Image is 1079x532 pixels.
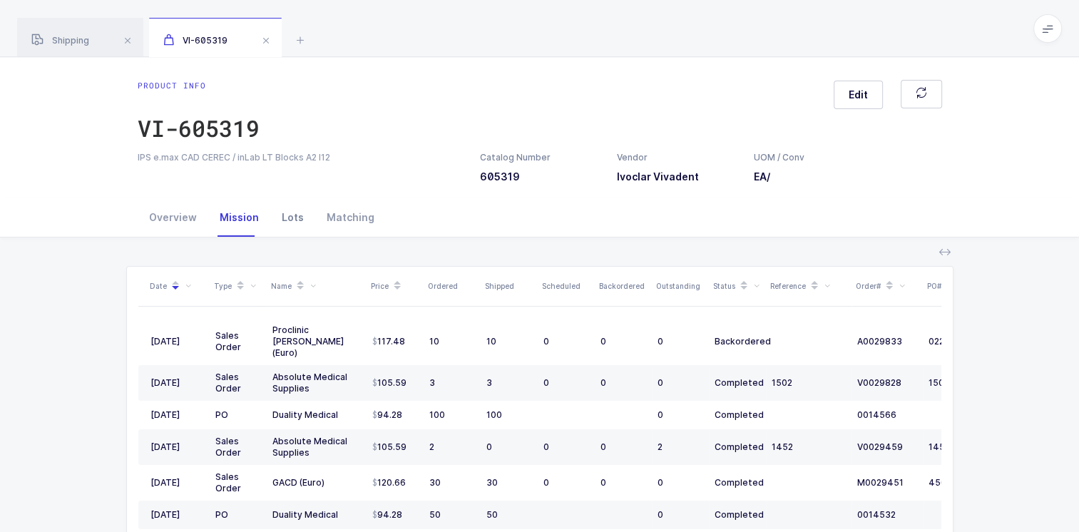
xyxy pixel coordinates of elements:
[150,336,204,347] div: [DATE]
[372,477,406,488] span: 120.66
[486,509,532,521] div: 50
[31,35,89,46] span: Shipping
[208,198,270,237] div: Mission
[543,477,589,488] div: 0
[215,471,261,494] div: Sales Order
[617,170,737,184] h3: Ivoclar Vivadent
[656,280,705,292] div: Outstanding
[272,436,361,459] div: Absolute Medical Supplies
[542,280,590,292] div: Scheduled
[429,509,475,521] div: 50
[754,151,805,164] div: UOM / Conv
[429,409,475,421] div: 100
[272,509,361,521] div: Duality Medical
[772,377,846,389] div: 1502
[486,377,532,389] div: 3
[713,274,762,298] div: Status
[429,336,475,347] div: 10
[600,377,646,389] div: 0
[767,170,770,183] span: /
[215,509,261,521] div: PO
[272,477,361,488] div: GACD (Euro)
[715,509,760,521] div: Completed
[150,477,204,488] div: [DATE]
[150,377,204,389] div: [DATE]
[270,198,315,237] div: Lots
[372,336,405,347] span: 117.48
[138,80,260,91] div: Product info
[927,274,976,298] div: PO#
[315,198,386,237] div: Matching
[658,477,703,488] div: 0
[215,330,261,353] div: Sales Order
[372,409,402,421] span: 94.28
[658,509,703,521] div: 0
[929,441,950,452] span: 1452
[715,336,760,347] div: Backordered
[599,280,648,292] div: Backordered
[849,88,868,102] span: Edit
[754,170,805,184] h3: EA
[486,409,532,421] div: 100
[150,509,204,521] div: [DATE]
[138,151,463,164] div: IPS e.max CAD CEREC / inLab LT Blocks A2 I12
[543,336,589,347] div: 0
[834,81,883,109] button: Edit
[543,441,589,453] div: 0
[857,477,904,488] span: M0029451
[214,274,262,298] div: Type
[138,198,208,237] div: Overview
[658,441,703,453] div: 2
[600,336,646,347] div: 0
[715,477,760,488] div: Completed
[857,336,902,347] span: A0029833
[272,372,361,394] div: Absolute Medical Supplies
[770,274,847,298] div: Reference
[929,336,1003,347] span: 022025AEROMAX
[658,377,703,389] div: 0
[150,441,204,453] div: [DATE]
[715,409,760,421] div: Completed
[372,377,406,389] span: 105.59
[715,377,760,389] div: Completed
[150,409,204,421] div: [DATE]
[486,477,532,488] div: 30
[857,409,896,421] span: 0014566
[428,280,476,292] div: Ordered
[486,336,532,347] div: 10
[372,441,406,453] span: 105.59
[215,372,261,394] div: Sales Order
[600,477,646,488] div: 0
[929,477,984,488] span: 4500163941
[543,377,589,389] div: 0
[150,274,205,298] div: Date
[617,151,737,164] div: Vendor
[856,274,919,298] div: Order#
[429,377,475,389] div: 3
[772,441,846,453] div: 1452
[658,336,703,347] div: 0
[929,377,949,388] span: 1502
[372,509,402,521] span: 94.28
[658,409,703,421] div: 0
[271,274,362,298] div: Name
[429,441,475,453] div: 2
[215,409,261,421] div: PO
[600,441,646,453] div: 0
[486,441,532,453] div: 0
[857,441,903,453] span: V0029459
[272,324,361,359] div: Proclinic [PERSON_NAME] (Euro)
[272,409,361,421] div: Duality Medical
[485,280,533,292] div: Shipped
[857,509,896,521] span: 0014532
[429,477,475,488] div: 30
[857,377,901,389] span: V0029828
[163,35,227,46] span: VI-605319
[215,436,261,459] div: Sales Order
[371,274,419,298] div: Price
[715,441,760,453] div: Completed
